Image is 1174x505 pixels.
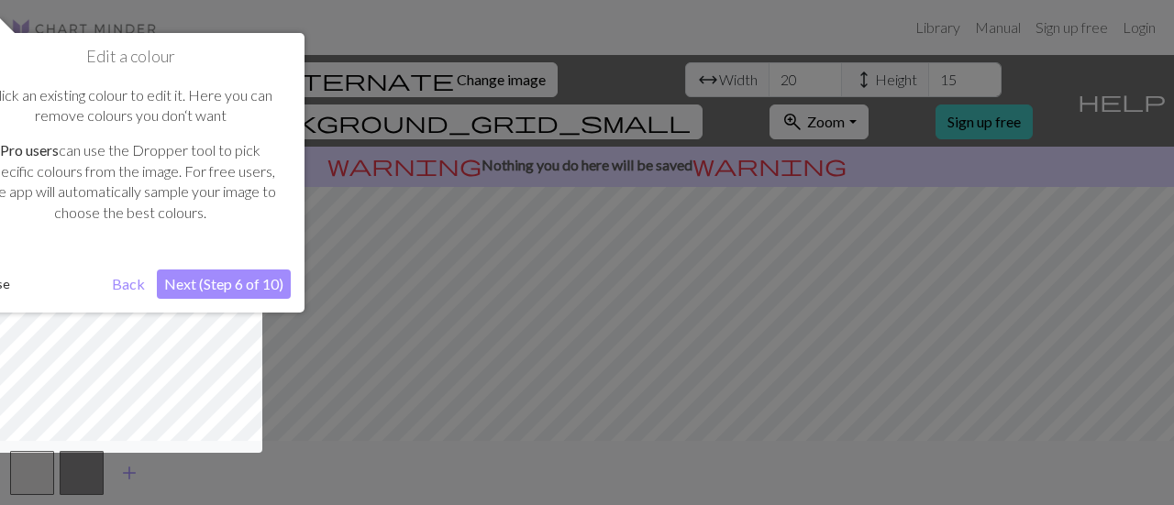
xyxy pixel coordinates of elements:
[157,269,291,299] button: Next (Step 6 of 10)
[105,269,152,299] button: Back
